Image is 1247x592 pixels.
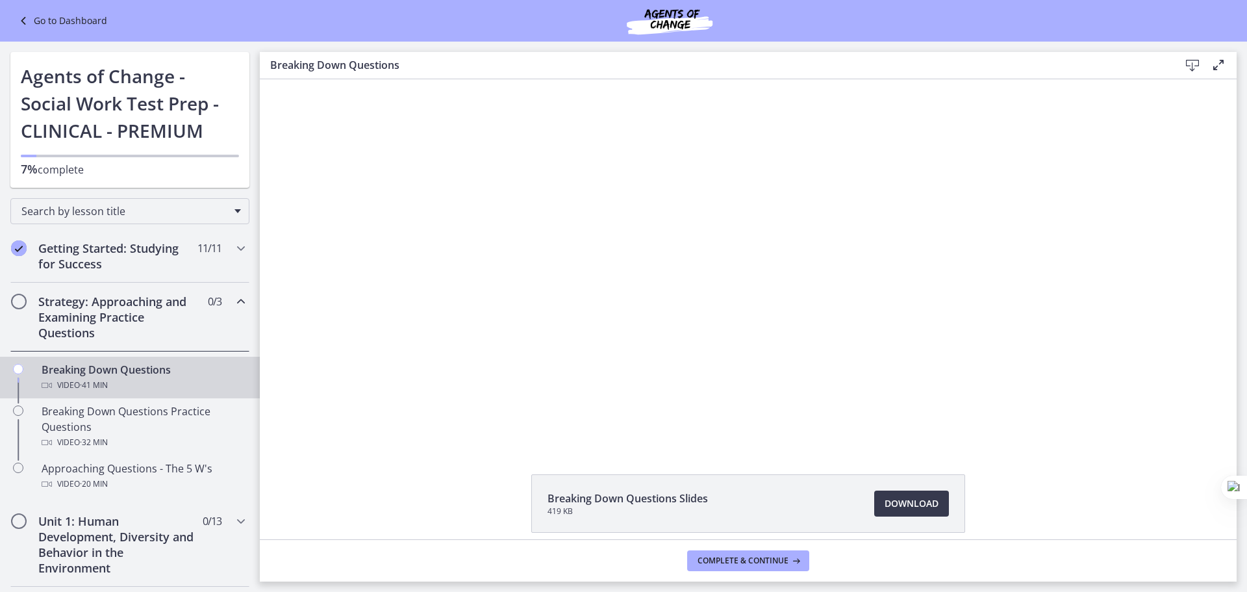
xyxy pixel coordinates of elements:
span: 0 / 3 [208,294,221,309]
a: Download [874,491,949,517]
span: Breaking Down Questions Slides [548,491,708,506]
div: Search by lesson title [10,198,249,224]
span: Search by lesson title [21,204,228,218]
span: · 20 min [80,476,108,492]
span: · 32 min [80,435,108,450]
h2: Strategy: Approaching and Examining Practice Questions [38,294,197,341]
h3: Breaking Down Questions [270,57,1159,73]
span: 0 / 13 [203,513,221,529]
iframe: To enrich screen reader interactions, please activate Accessibility in Grammarly extension settings [260,79,1237,444]
span: Complete & continue [698,556,788,566]
span: Download [885,496,938,511]
div: Breaking Down Questions Practice Questions [42,404,244,450]
img: Agents of Change [592,5,748,36]
div: Video [42,378,244,393]
div: Video [42,476,244,492]
div: Video [42,435,244,450]
button: Complete & continue [687,550,809,571]
h2: Getting Started: Studying for Success [38,240,197,272]
div: Approaching Questions - The 5 W's [42,461,244,492]
div: Breaking Down Questions [42,362,244,393]
span: 11 / 11 [197,240,221,256]
h1: Agents of Change - Social Work Test Prep - CLINICAL - PREMIUM [21,62,239,144]
h2: Unit 1: Human Development, Diversity and Behavior in the Environment [38,513,197,576]
a: Go to Dashboard [16,13,107,29]
p: complete [21,161,239,177]
span: · 41 min [80,378,108,393]
span: 7% [21,161,38,177]
i: Completed [11,240,27,256]
span: 419 KB [548,506,708,517]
